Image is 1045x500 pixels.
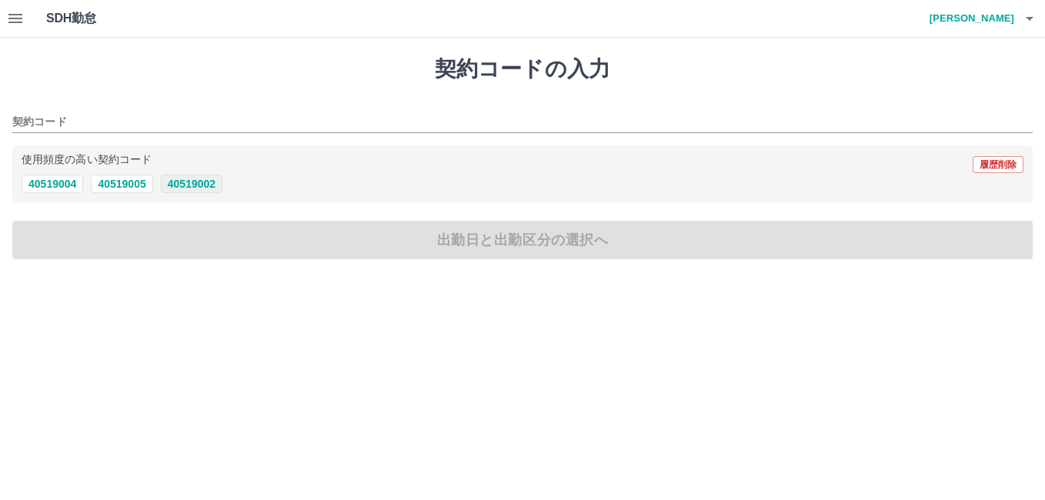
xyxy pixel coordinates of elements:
button: 40519002 [161,175,222,193]
button: 40519004 [22,175,83,193]
button: 40519005 [91,175,152,193]
p: 使用頻度の高い契約コード [22,155,152,165]
h1: 契約コードの入力 [12,56,1033,82]
button: 履歴削除 [973,156,1023,173]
